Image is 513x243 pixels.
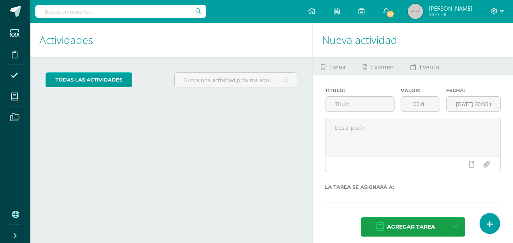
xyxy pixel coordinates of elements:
[175,73,297,88] input: Busca una actividad próxima aquí...
[446,88,501,93] label: Fecha:
[322,23,504,57] h1: Nueva actividad
[39,23,303,57] h1: Actividades
[313,57,354,75] a: Tarea
[386,10,395,18] span: 47
[325,97,395,111] input: Título
[420,58,439,76] span: Evento
[371,58,394,76] span: Examen
[35,5,206,18] input: Busca un usuario...
[447,97,500,111] input: Fecha de entrega
[325,88,395,93] label: Título:
[429,5,472,12] span: [PERSON_NAME]
[429,11,472,18] span: Mi Perfil
[408,4,423,19] img: 45x45
[401,97,440,111] input: Puntos máximos
[329,58,346,76] span: Tarea
[401,88,440,93] label: Valor:
[354,57,402,75] a: Examen
[387,218,435,236] span: Agregar tarea
[325,184,501,190] label: La tarea se asignará a:
[46,72,132,87] a: todas las Actividades
[402,57,447,75] a: Evento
